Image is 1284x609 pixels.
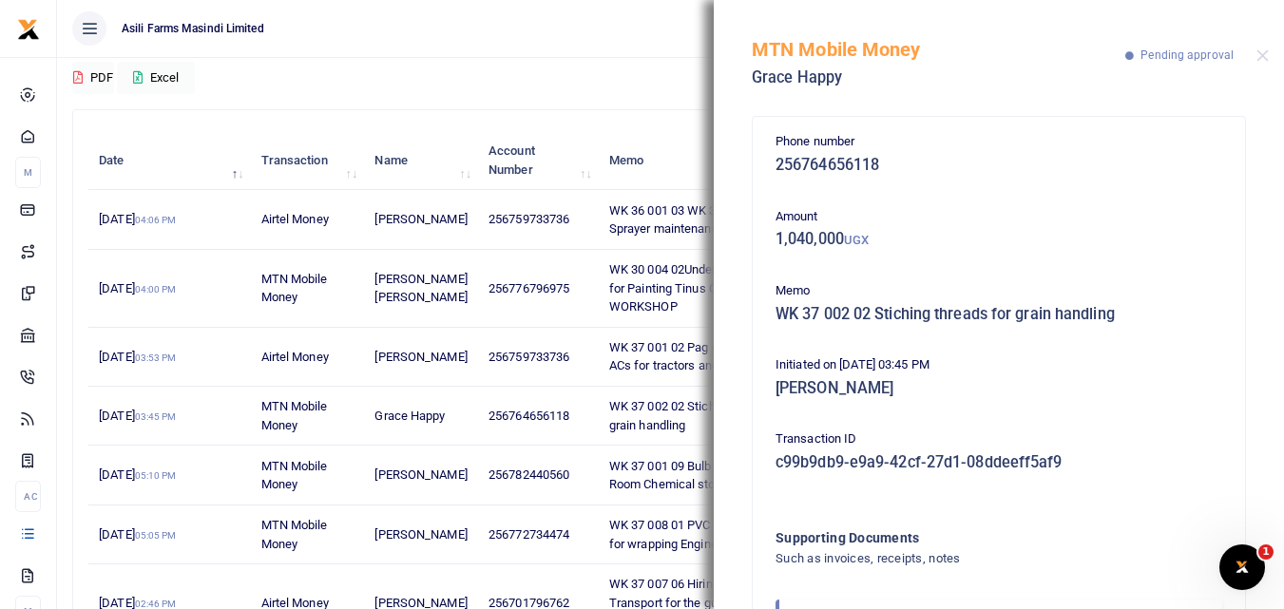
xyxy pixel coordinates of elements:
span: WK 37 001 02 Pag oil for servicing ACs for tractors and Sprayers [609,340,795,373]
th: Date: activate to sort column descending [88,131,250,190]
h5: MTN Mobile Money [752,38,1125,61]
span: 256776796975 [489,281,569,295]
span: MTN Mobile Money [261,399,328,432]
span: WK 37 001 09 Bulbs for Combine Room Chemical store store 4 and 5 [609,459,799,492]
span: [DATE] [99,212,176,226]
a: logo-small logo-large logo-large [17,21,40,35]
span: MTN Mobile Money [261,518,328,551]
small: 05:10 PM [135,470,177,481]
p: Amount [776,207,1222,227]
th: Transaction: activate to sort column ascending [250,131,364,190]
h5: 256764656118 [776,156,1222,175]
span: 256759733736 [489,212,569,226]
span: WK 36 001 03 WK 36 001 04 Pipes for Sprayer maintenance [609,203,815,237]
small: 05:05 PM [135,530,177,541]
span: [PERSON_NAME] [374,467,467,482]
span: WK 37 008 01 PVC Wrapping papers for wrapping Engine for a tractor [609,518,806,551]
span: [PERSON_NAME] [374,350,467,364]
span: WK 30 004 02Under coat Super pastel for Painting Tinus Office at the WORKSHOP [609,262,815,314]
iframe: Intercom live chat [1219,544,1265,590]
h4: Such as invoices, receipts, notes [776,548,1145,569]
span: [PERSON_NAME] [374,212,467,226]
img: logo-small [17,18,40,41]
span: 256764656118 [489,409,569,423]
span: [PERSON_NAME] [374,527,467,542]
span: [DATE] [99,350,176,364]
small: 04:06 PM [135,215,177,225]
span: Airtel Money [261,350,329,364]
span: 256759733736 [489,350,569,364]
span: 1 [1258,544,1274,560]
button: PDF [72,62,114,94]
th: Memo: activate to sort column ascending [599,131,830,190]
th: Name: activate to sort column ascending [364,131,478,190]
small: 03:45 PM [135,411,177,422]
small: 04:00 PM [135,284,177,295]
button: Close [1256,49,1269,62]
span: [DATE] [99,409,176,423]
small: 02:46 PM [135,599,177,609]
button: Excel [117,62,195,94]
span: MTN Mobile Money [261,272,328,305]
span: Asili Farms Masindi Limited [114,20,272,37]
p: Transaction ID [776,429,1222,449]
h5: [PERSON_NAME] [776,379,1222,398]
span: [DATE] [99,527,176,542]
span: Pending approval [1140,48,1234,62]
p: Initiated on [DATE] 03:45 PM [776,355,1222,375]
li: Ac [15,481,41,512]
th: Account Number: activate to sort column ascending [478,131,599,190]
li: M [15,157,41,188]
h5: c99b9db9-e9a9-42cf-27d1-08ddeeff5af9 [776,453,1222,472]
span: 256782440560 [489,467,569,482]
small: UGX [844,233,869,247]
span: WK 37 002 02 Stiching threads for grain handling [609,399,795,432]
span: MTN Mobile Money [261,459,328,492]
h4: Supporting Documents [776,527,1145,548]
p: Memo [776,281,1222,301]
span: Airtel Money [261,212,329,226]
h5: 1,040,000 [776,230,1222,249]
span: Grace Happy [374,409,445,423]
span: [DATE] [99,281,176,295]
span: [PERSON_NAME] [PERSON_NAME] [374,272,467,305]
span: 256772734474 [489,527,569,542]
p: Phone number [776,132,1222,152]
h5: WK 37 002 02 Stiching threads for grain handling [776,305,1222,324]
small: 03:53 PM [135,352,177,363]
span: [DATE] [99,467,176,482]
h5: Grace Happy [752,68,1125,87]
